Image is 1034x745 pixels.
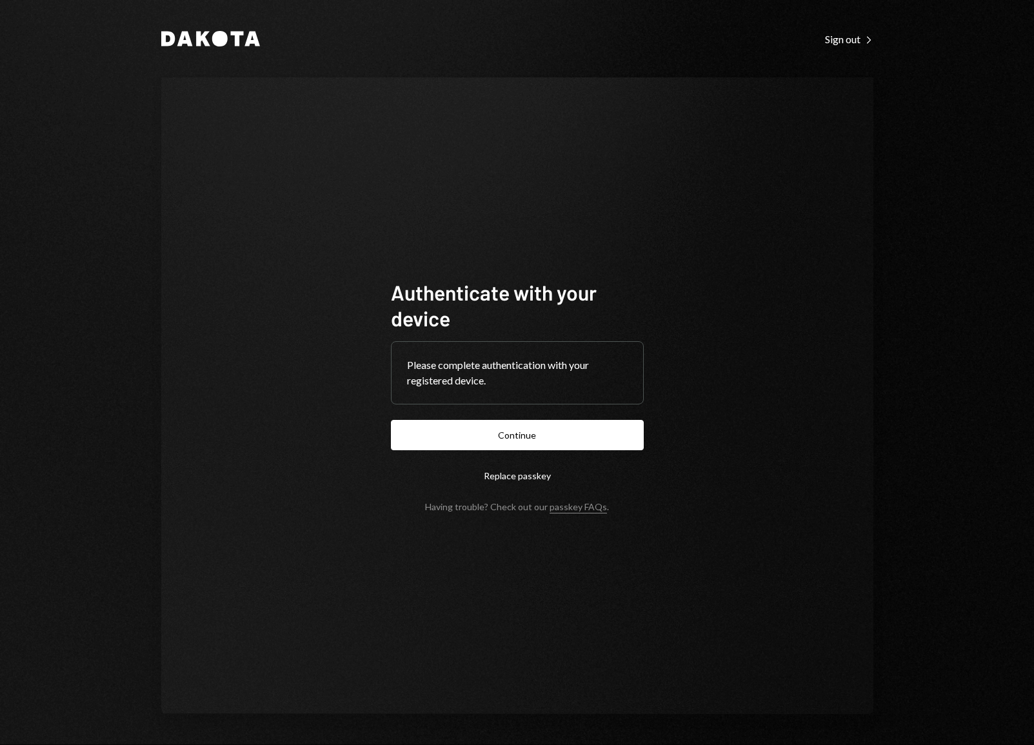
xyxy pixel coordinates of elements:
[825,33,873,46] div: Sign out
[425,501,609,512] div: Having trouble? Check out our .
[391,461,644,491] button: Replace passkey
[550,501,607,513] a: passkey FAQs
[407,357,628,388] div: Please complete authentication with your registered device.
[391,420,644,450] button: Continue
[391,279,644,331] h1: Authenticate with your device
[825,32,873,46] a: Sign out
